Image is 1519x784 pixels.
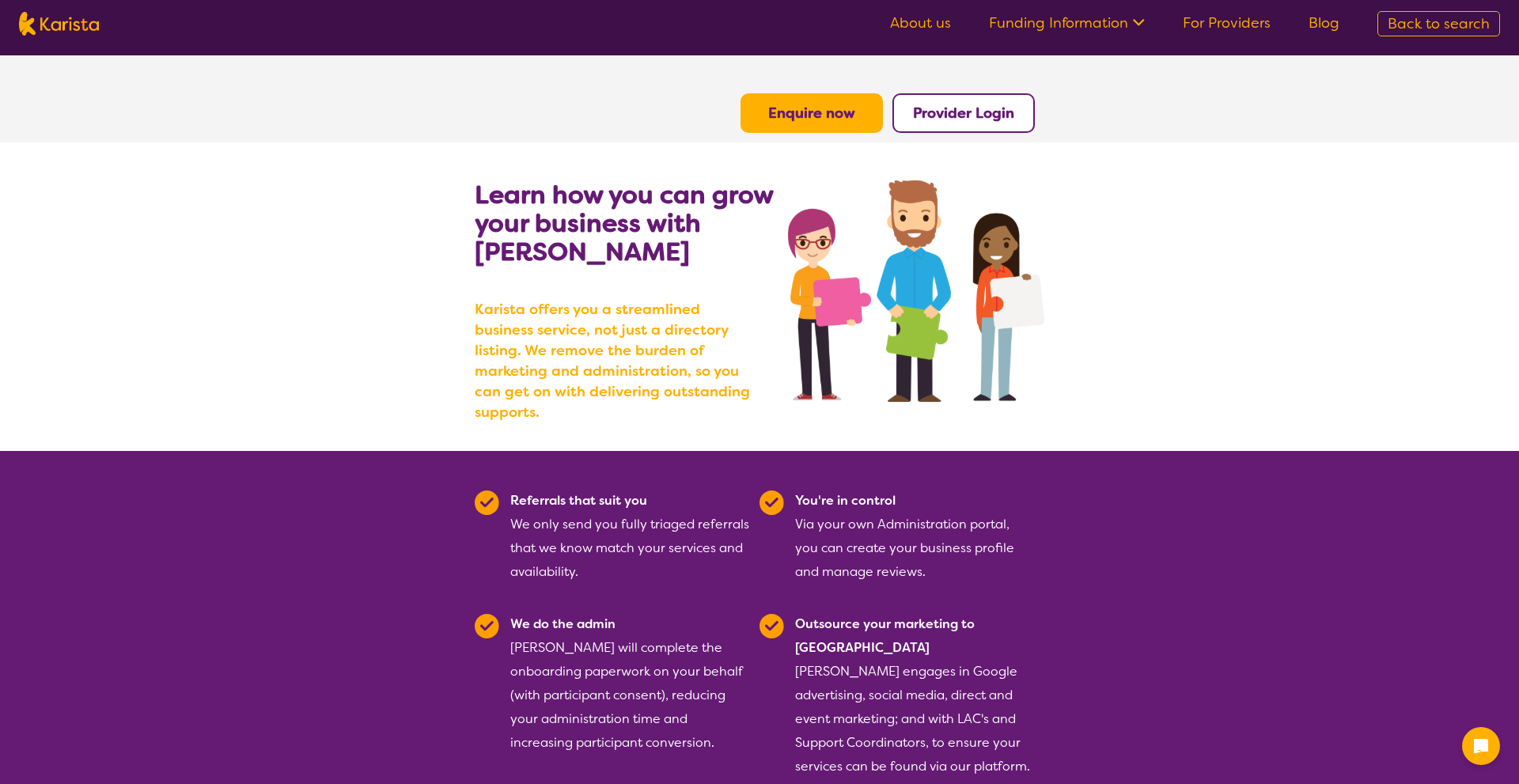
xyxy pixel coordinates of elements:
img: Tick [475,614,499,638]
a: Back to search [1377,11,1500,36]
img: Tick [759,614,784,638]
div: [PERSON_NAME] engages in Google advertising, social media, direct and event marketing; and with L... [795,612,1035,778]
b: Learn how you can grow your business with [PERSON_NAME] [475,178,773,268]
a: Blog [1309,13,1339,32]
b: We do the admin [510,615,616,632]
img: Tick [475,490,499,515]
b: Karista offers you a streamlined business service, not just a directory listing. We remove the bu... [475,299,759,422]
a: Provider Login [913,104,1014,123]
img: Tick [759,490,784,515]
span: Back to search [1388,14,1490,33]
button: Enquire now [741,93,883,133]
div: [PERSON_NAME] will complete the onboarding paperwork on your behalf (with participant consent), r... [510,612,750,778]
b: Referrals that suit you [510,492,647,509]
div: We only send you fully triaged referrals that we know match your services and availability. [510,489,750,584]
a: Funding Information [989,13,1145,32]
a: About us [890,13,951,32]
b: You're in control [795,492,896,509]
a: For Providers [1183,13,1271,32]
div: Via your own Administration portal, you can create your business profile and manage reviews. [795,489,1035,584]
button: Provider Login [892,93,1035,133]
a: Enquire now [768,104,855,123]
img: grow your business with Karista [788,180,1044,402]
b: Outsource your marketing to [GEOGRAPHIC_DATA] [795,615,975,656]
img: Karista logo [19,12,99,36]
